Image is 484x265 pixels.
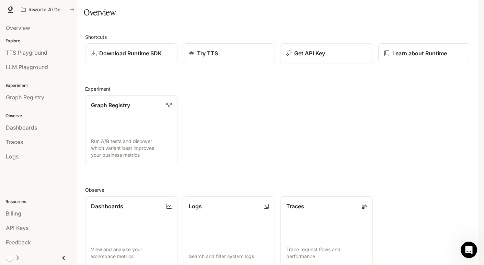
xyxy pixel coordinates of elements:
p: Learn about Runtime [392,49,447,57]
h2: Observe [85,186,470,194]
h2: Shortcuts [85,33,470,41]
h2: Experiment [85,85,470,92]
p: Run A/B tests and discover which variant best improves your business metrics [91,138,172,158]
button: All workspaces [18,3,78,16]
a: Learn about Runtime [378,43,471,63]
p: Get API Key [294,49,325,57]
p: Dashboards [91,202,123,210]
a: Try TTS [183,43,275,63]
p: Traces [286,202,304,210]
p: View and analyze your workspace metrics [91,246,172,260]
p: Trace request flows and performance [286,246,367,260]
button: Get API Key [280,43,373,64]
p: Download Runtime SDK [99,49,162,57]
p: Graph Registry [91,101,130,109]
h1: Overview [84,5,116,19]
a: Download Runtime SDK [85,43,177,63]
p: Search and filter system logs [189,253,269,260]
iframe: Intercom live chat [461,242,477,258]
p: Logs [189,202,202,210]
p: Inworld AI Demos [28,7,67,13]
p: Try TTS [197,49,218,57]
a: Graph RegistryRun A/B tests and discover which variant best improves your business metrics [85,95,177,164]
